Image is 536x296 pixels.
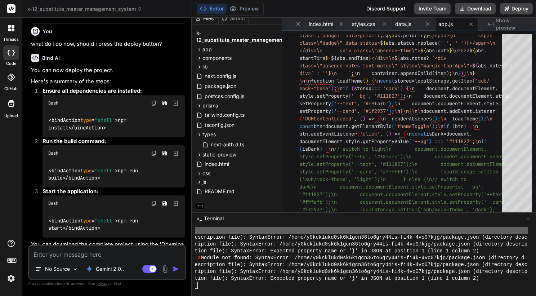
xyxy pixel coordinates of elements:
span: } [409,108,412,114]
span: types [202,131,216,138]
span: components [202,54,232,62]
span: ( [478,115,481,122]
span: Bash [48,100,58,106]
span: next.config.js [204,72,237,80]
span: addEventListener [449,108,495,114]
span: . [394,40,397,46]
span: style [484,100,498,107]
span: ( [386,131,389,137]
span: ) [389,131,392,137]
span: ; [392,108,394,114]
span: \ [441,115,443,122]
span: ( [432,70,435,76]
span: => [368,115,374,122]
span: '#f9fafb' [363,100,389,107]
span: 'themeToggle' [394,123,432,129]
span: { [383,40,386,46]
span: k-12_substitute_master_management_system [196,29,305,44]
span: ( [331,100,334,107]
span: { [371,78,374,84]
span: n [455,70,458,76]
span: getElementById [351,123,392,129]
span: '--card' [334,108,357,114]
span: ; [484,115,487,122]
span: ? [426,55,429,61]
span: \ [380,115,383,122]
span: = [443,131,446,137]
span: isDark [426,131,443,137]
span: ) [464,40,466,46]
span: n loadTheme [443,115,478,122]
span: '--bg' [412,138,429,145]
span: ( [360,115,363,122]
span: ( [331,108,334,114]
span: documentElement [452,85,495,92]
span: ( [438,40,441,46]
h6: You [43,28,52,35]
span: </div>\n [371,55,394,61]
button: Save file [160,148,170,158]
span: \ [328,146,331,152]
span: n [397,108,400,114]
span: ) [389,100,392,107]
span: . [415,40,417,46]
span: status [397,40,415,46]
span: style [299,93,314,99]
span: \ [409,85,412,92]
span: startTime [299,55,325,61]
span: , [449,40,452,46]
span: . [360,138,363,145]
span: abs [426,47,435,54]
span: ( [357,131,360,137]
span: notes [490,62,504,69]
span: style [345,138,360,145]
span: // switch to light\n document.documentEleme [334,146,478,152]
img: copy [151,200,157,206]
span: ) [461,70,464,76]
span: btn [299,131,308,137]
span: n [490,115,492,122]
span: type [80,117,92,124]
span: ; [435,123,438,129]
span: abs [337,55,345,61]
span: styles.css [352,21,375,28]
span: notes [412,55,426,61]
span: = [322,123,325,129]
span: k-12_substitute_master_management_system [27,5,142,13]
span: '' [322,70,328,76]
span: \u2022 [452,47,469,54]
span: . [397,70,400,76]
span: ) [331,85,334,92]
span: $ [469,47,472,54]
span: '#1f2937' [363,108,389,114]
img: Open in Browser [173,150,179,156]
span: ( [351,85,354,92]
span: \ [374,78,377,84]
span: ( [392,123,394,129]
span: setProperty [299,108,331,114]
span: README.md [482,21,512,28]
span: next-auth.d.ts [210,140,245,149]
p: Here's a summary of the steps: [31,78,185,86]
span: n [478,138,481,145]
span: </span>\n [469,40,495,46]
span: , [357,100,360,107]
span: n [441,123,443,129]
span: btn [455,123,464,129]
span: 'click' [360,131,380,137]
span: \ [403,108,406,114]
span: isDark [302,146,320,152]
span: \ [452,70,455,76]
span: $ [472,62,475,69]
span: tsconfig.json [204,121,235,129]
span: static-preview [202,151,236,158]
span: \n ` [331,70,351,76]
span: addEventListener [311,131,357,137]
div: Files [192,15,218,22]
span: . [481,100,484,107]
span: abs [478,62,487,69]
span: } [466,40,469,46]
span: n document [409,93,446,99]
span: "shell" [95,167,115,174]
button: Invite Team [414,3,451,14]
